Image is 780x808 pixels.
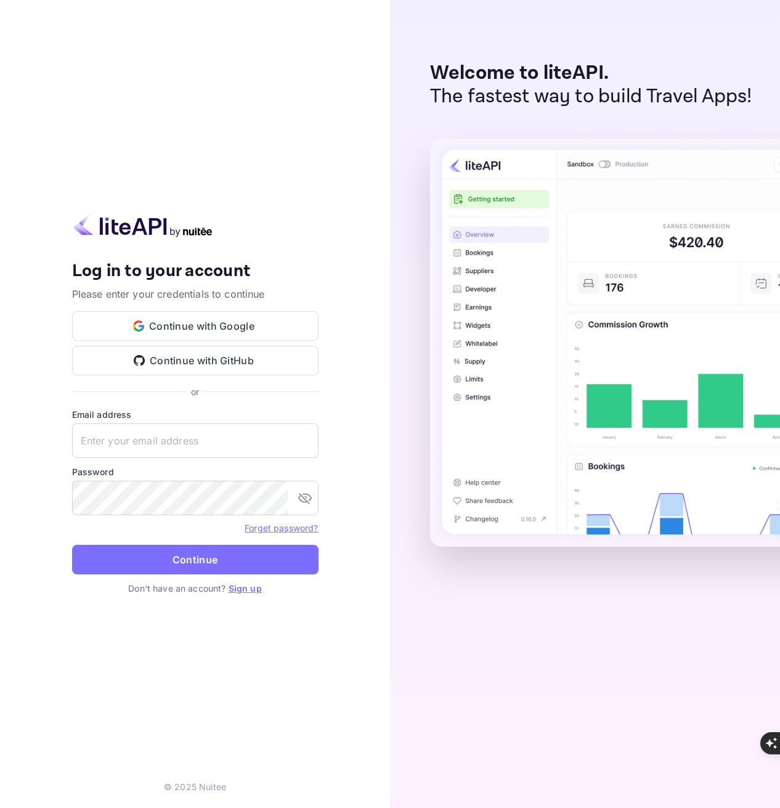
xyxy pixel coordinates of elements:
[245,521,318,534] a: Forget password?
[72,465,319,478] label: Password
[72,545,319,574] button: Continue
[430,85,752,108] p: The fastest way to build Travel Apps!
[72,311,319,341] button: Continue with Google
[229,583,262,594] a: Sign up
[72,582,319,595] p: Don't have an account?
[245,523,318,533] a: Forget password?
[72,408,319,421] label: Email address
[293,486,317,510] button: toggle password visibility
[72,287,319,301] p: Please enter your credentials to continue
[72,423,319,458] input: Enter your email address
[72,213,214,237] img: liteapi
[72,346,319,375] button: Continue with GitHub
[191,385,199,398] p: or
[430,62,752,85] p: Welcome to liteAPI.
[72,261,319,282] h4: Log in to your account
[164,780,226,793] p: © 2025 Nuitee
